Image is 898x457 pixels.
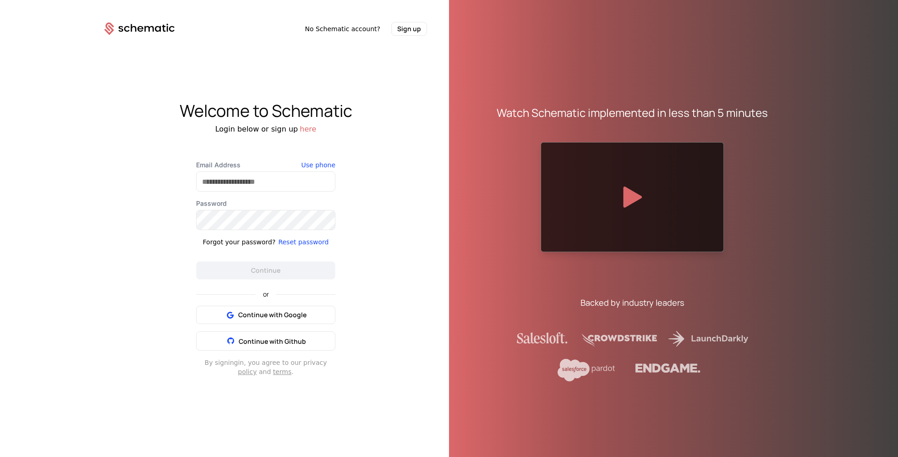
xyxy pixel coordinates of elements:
[196,199,335,208] label: Password
[391,22,427,36] button: Sign up
[497,105,768,120] div: Watch Schematic implemented in less than 5 minutes
[238,310,307,319] span: Continue with Google
[278,237,329,247] button: Reset password
[196,331,335,351] button: Continue with Github
[256,291,276,297] span: or
[301,160,335,170] button: Use phone
[239,337,306,346] span: Continue with Github
[203,237,276,247] div: Forgot your password?
[196,160,335,170] label: Email Address
[238,368,257,375] a: policy
[305,24,380,33] span: No Schematic account?
[273,368,292,375] a: terms
[196,358,335,376] div: By signing in , you agree to our privacy and .
[196,306,335,324] button: Continue with Google
[580,296,684,309] div: Backed by industry leaders
[82,102,449,120] div: Welcome to Schematic
[196,261,335,280] button: Continue
[300,124,316,135] button: here
[82,124,449,135] div: Login below or sign up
